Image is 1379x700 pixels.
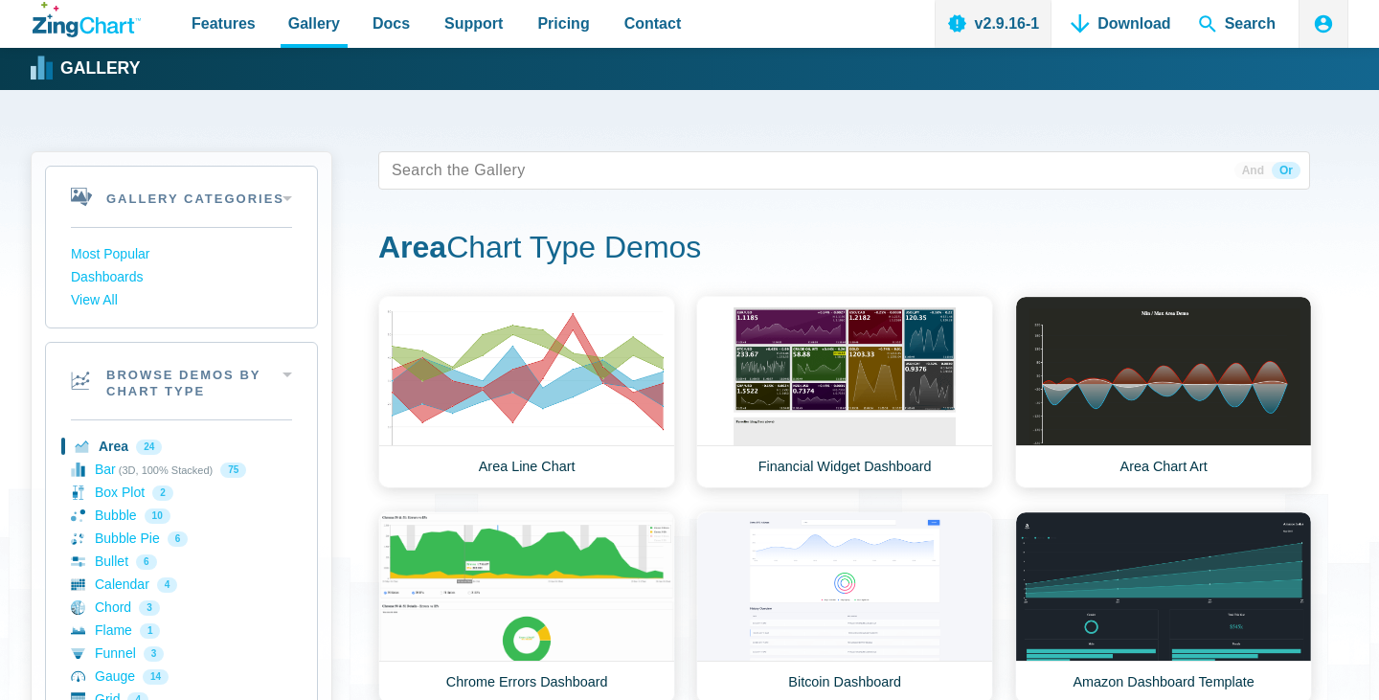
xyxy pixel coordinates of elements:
[33,55,140,83] a: Gallery
[192,11,256,36] span: Features
[1234,162,1272,179] span: And
[373,11,410,36] span: Docs
[378,296,675,488] a: Area Line Chart
[378,228,1310,271] h1: Chart Type Demos
[624,11,682,36] span: Contact
[46,167,317,227] h2: Gallery Categories
[33,2,141,37] a: ZingChart Logo. Click to return to the homepage
[1272,162,1300,179] span: Or
[60,60,140,78] strong: Gallery
[71,266,292,289] a: Dashboards
[444,11,503,36] span: Support
[1015,296,1312,488] a: Area Chart Art
[71,289,292,312] a: View All
[378,230,446,264] strong: Area
[288,11,340,36] span: Gallery
[537,11,589,36] span: Pricing
[71,243,292,266] a: Most Popular
[46,343,317,419] h2: Browse Demos By Chart Type
[696,296,993,488] a: Financial Widget Dashboard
